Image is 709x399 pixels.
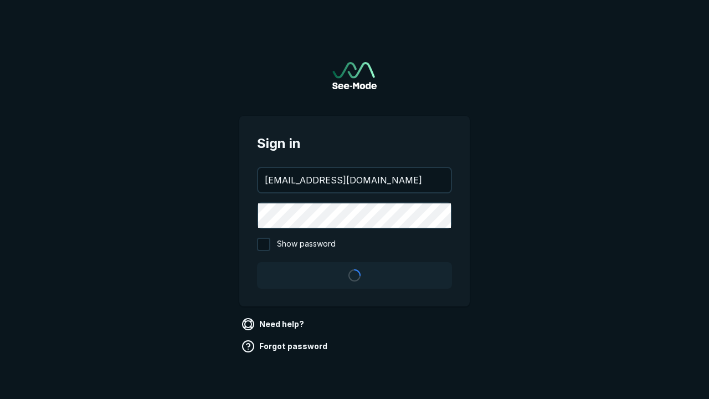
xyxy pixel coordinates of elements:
a: Go to sign in [332,62,377,89]
span: Show password [277,238,336,251]
input: your@email.com [258,168,451,192]
a: Need help? [239,315,309,333]
img: See-Mode Logo [332,62,377,89]
a: Forgot password [239,337,332,355]
span: Sign in [257,134,452,154]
